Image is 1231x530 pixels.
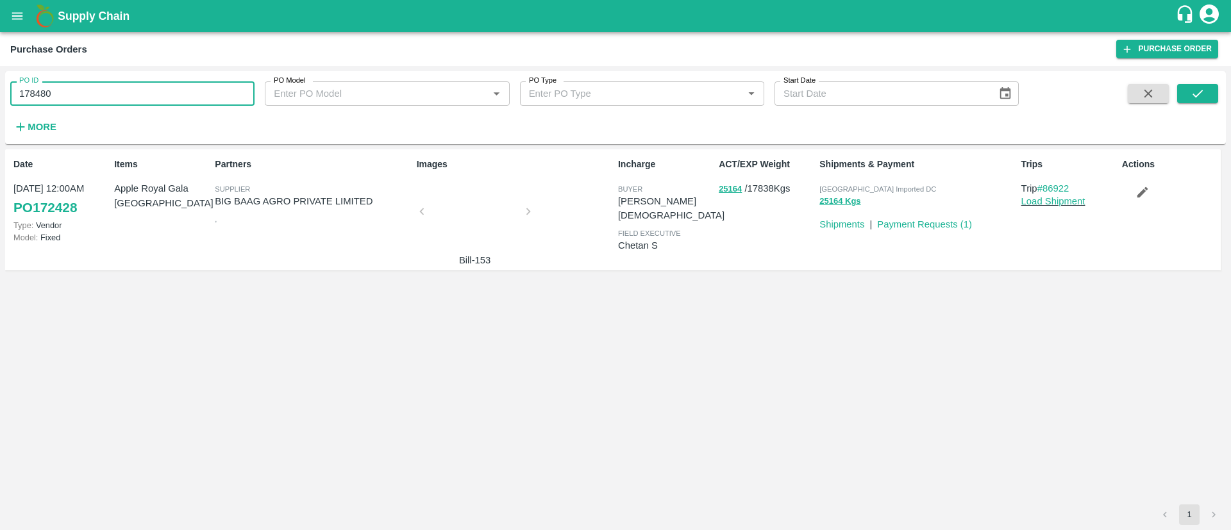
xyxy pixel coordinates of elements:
[877,219,972,229] a: Payment Requests (1)
[13,231,109,244] p: Fixed
[819,158,1016,171] p: Shipments & Payment
[524,85,723,102] input: Enter PO Type
[719,158,814,171] p: ACT/EXP Weight
[1021,158,1117,171] p: Trips
[10,116,60,138] button: More
[114,158,210,171] p: Items
[10,81,255,106] input: Enter PO ID
[13,219,109,231] p: Vendor
[719,182,742,197] button: 25164
[1198,3,1221,29] div: account of current user
[417,158,613,171] p: Images
[1175,4,1198,28] div: customer-support
[114,181,210,210] p: Apple Royal Gala [GEOGRAPHIC_DATA]
[529,76,557,86] label: PO Type
[488,85,505,102] button: Open
[13,233,38,242] span: Model:
[618,238,714,253] p: Chetan S
[618,158,714,171] p: Incharge
[993,81,1017,106] button: Choose date
[215,158,411,171] p: Partners
[1021,181,1117,195] p: Trip
[618,194,724,223] p: [PERSON_NAME][DEMOGRAPHIC_DATA]
[13,181,109,195] p: [DATE] 12:00AM
[1153,504,1226,525] nav: pagination navigation
[13,196,77,219] a: PO172428
[743,85,760,102] button: Open
[1122,158,1218,171] p: Actions
[618,185,642,193] span: buyer
[269,85,467,102] input: Enter PO Model
[215,194,411,208] p: BIG BAAG AGRO PRIVATE LIMITED
[215,215,217,223] span: ,
[3,1,32,31] button: open drawer
[13,220,33,230] span: Type:
[215,185,250,193] span: Supplier
[618,229,681,237] span: field executive
[775,81,988,106] input: Start Date
[10,41,87,58] div: Purchase Orders
[1179,504,1200,525] button: page 1
[1116,40,1218,58] a: Purchase Order
[719,181,814,196] p: / 17838 Kgs
[819,194,860,209] button: 25164 Kgs
[274,76,306,86] label: PO Model
[783,76,816,86] label: Start Date
[427,253,523,267] p: Bill-153
[32,3,58,29] img: logo
[1037,183,1069,194] a: #86922
[819,185,936,193] span: [GEOGRAPHIC_DATA] Imported DC
[19,76,38,86] label: PO ID
[58,7,1175,25] a: Supply Chain
[1021,196,1085,206] a: Load Shipment
[819,219,864,229] a: Shipments
[13,158,109,171] p: Date
[28,122,56,132] strong: More
[58,10,130,22] b: Supply Chain
[864,212,872,231] div: |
